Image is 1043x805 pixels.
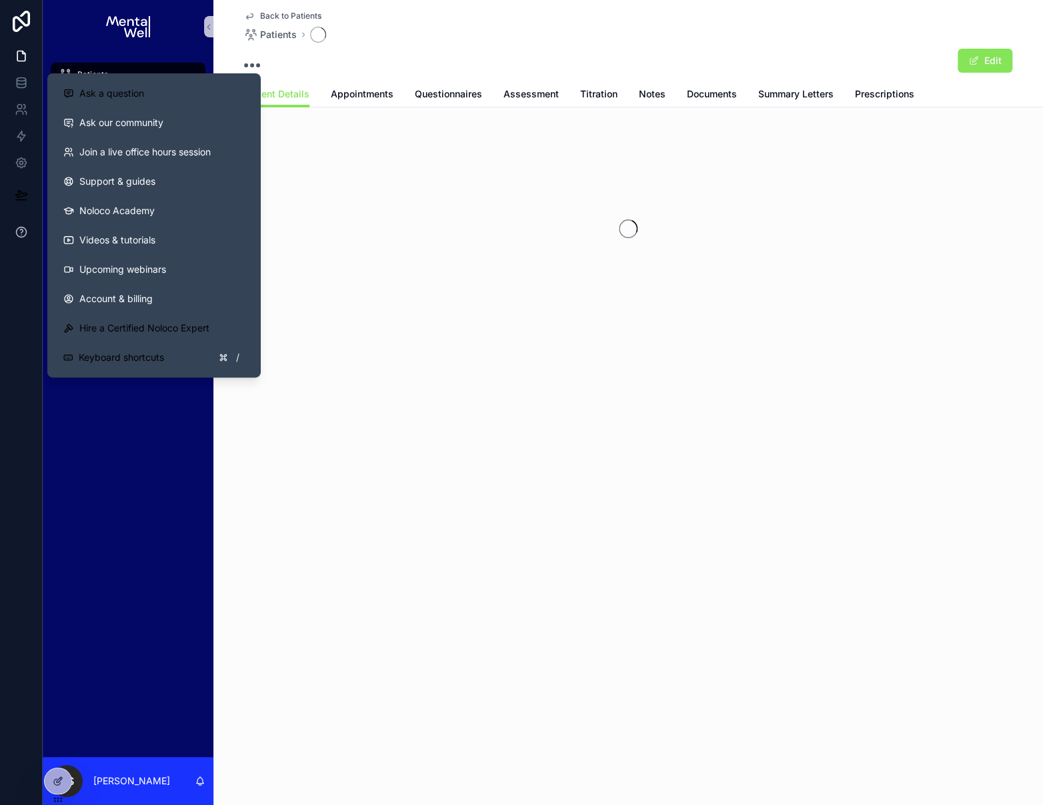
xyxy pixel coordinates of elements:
span: Assessment [503,87,559,101]
span: Back to Patients [260,11,321,21]
a: Videos & tutorials [53,225,255,255]
a: Noloco Academy [53,196,255,225]
div: scrollable content [43,53,213,317]
a: Titration [580,82,618,109]
button: Hire a Certified Noloco Expert [53,313,255,343]
span: Notes [639,87,666,101]
a: Support & guides [53,167,255,196]
a: Questionnaires [415,82,482,109]
span: Patient Details [244,87,309,101]
span: Ask our community [79,116,163,129]
a: Patient Details [244,82,309,107]
a: Documents [687,82,737,109]
a: Account & billing [53,284,255,313]
button: Ask a question [53,79,255,108]
a: Notes [639,82,666,109]
span: Titration [580,87,618,101]
span: Upcoming webinars [79,263,166,276]
a: Ask our community [53,108,255,137]
p: [PERSON_NAME] [93,774,170,788]
span: Ask a question [79,87,144,100]
a: Back to Patients [244,11,321,21]
a: Upcoming webinars [53,255,255,284]
span: Summary Letters [758,87,834,101]
span: Keyboard shortcuts [79,351,164,364]
a: Patients [51,63,205,87]
span: Hire a Certified Noloco Expert [79,321,209,335]
span: Prescriptions [855,87,914,101]
a: Patients [244,28,297,41]
button: Keyboard shortcuts/ [53,343,255,372]
span: Account & billing [79,292,153,305]
span: Patients [77,69,108,80]
img: App logo [106,16,149,37]
button: Edit [958,49,1012,73]
span: / [233,352,243,363]
a: Prescriptions [855,82,914,109]
a: Summary Letters [758,82,834,109]
a: Appointments [331,82,393,109]
span: Join a live office hours session [79,145,211,159]
span: Support & guides [79,175,155,188]
span: Documents [687,87,737,101]
span: Appointments [331,87,393,101]
span: Questionnaires [415,87,482,101]
a: Join a live office hours session [53,137,255,167]
a: Assessment [503,82,559,109]
span: Noloco Academy [79,204,155,217]
span: Videos & tutorials [79,233,155,247]
span: Patients [260,28,297,41]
